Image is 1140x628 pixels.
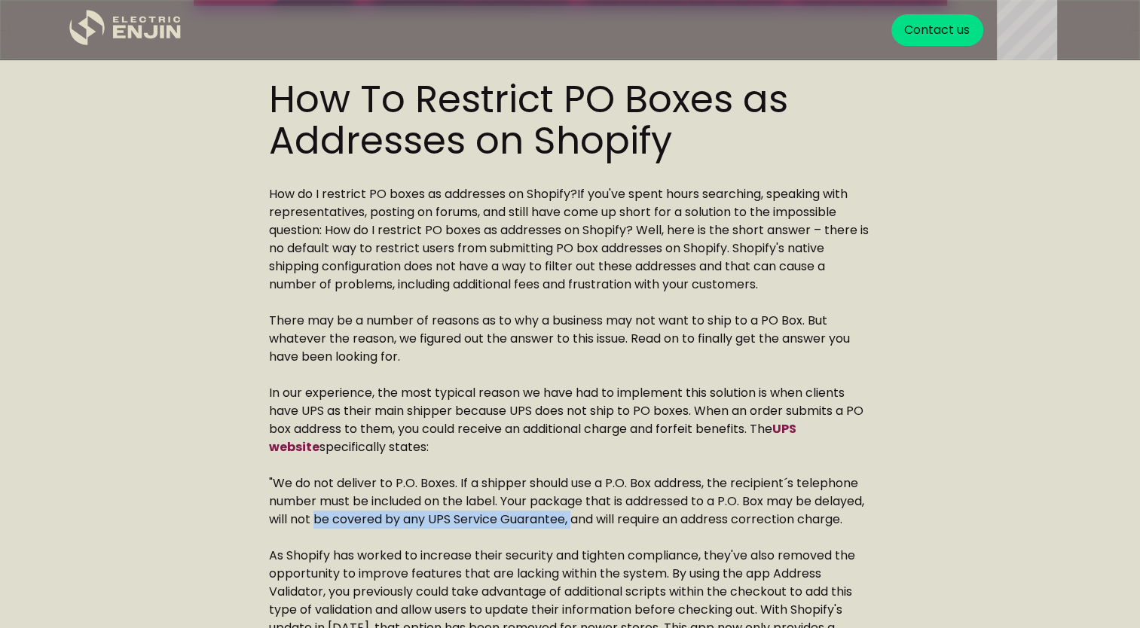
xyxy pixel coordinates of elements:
[269,474,872,529] p: "We do not deliver to P.O. Boxes. If a shipper should use a P.O. Box address, the recipient´s tel...
[269,384,872,456] p: In our experience, the most typical reason we have had to implement this solution is when clients...
[269,420,796,456] a: UPS website
[69,10,182,51] a: home
[904,21,970,39] div: Contact us
[891,14,984,46] a: Contact us
[269,312,872,366] p: There may be a number of reasons as to why a business may not want to ship to a PO Box. But whate...
[269,185,872,294] p: How do I restrict PO boxes as addresses on Shopify?If you've spent hours searching, speaking with...
[269,78,872,161] div: How To Restrict PO Boxes as Addresses on Shopify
